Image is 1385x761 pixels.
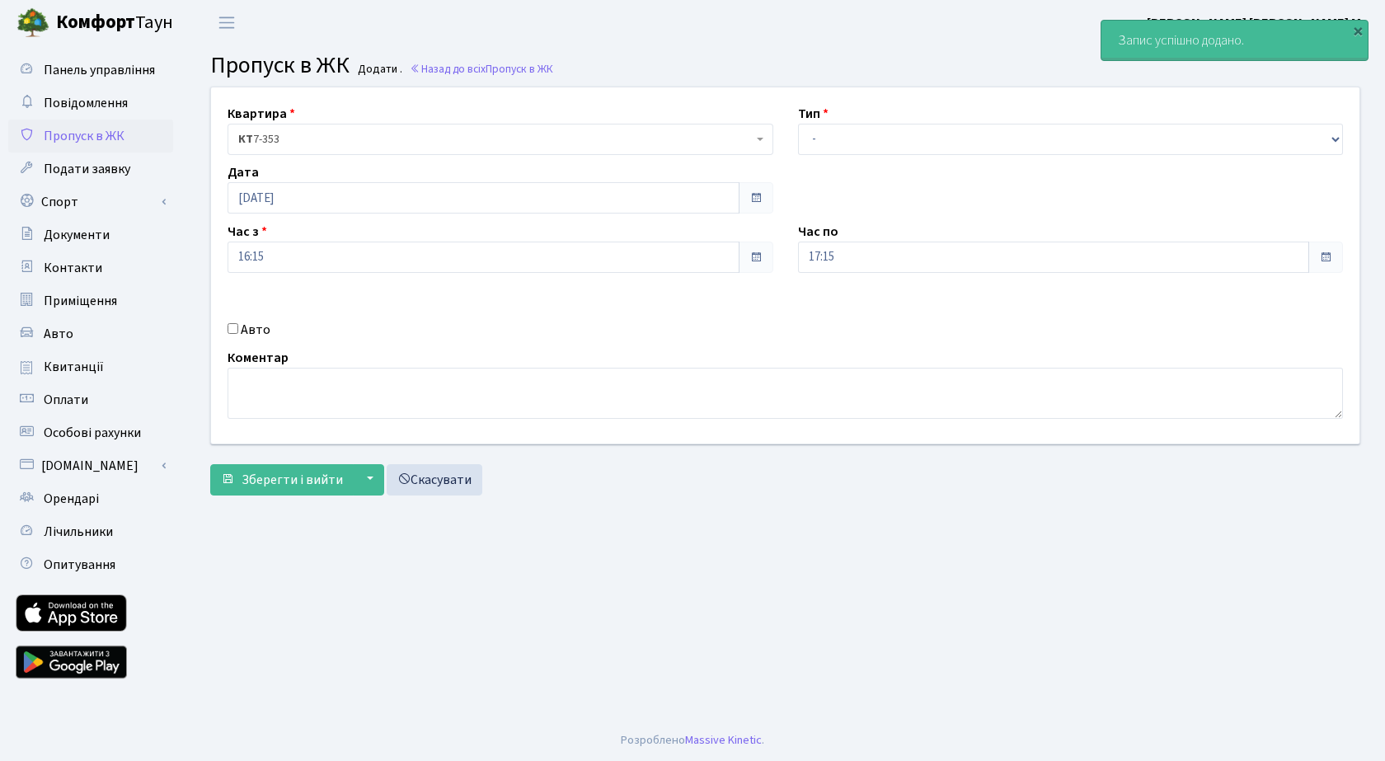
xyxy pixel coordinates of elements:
[228,222,267,242] label: Час з
[44,259,102,277] span: Контакти
[210,49,350,82] span: Пропуск в ЖК
[798,104,829,124] label: Тип
[228,162,259,182] label: Дата
[1350,22,1366,39] div: ×
[8,350,173,383] a: Квитанції
[8,218,173,251] a: Документи
[387,464,482,496] a: Скасувати
[8,251,173,284] a: Контакти
[238,131,253,148] b: КТ
[228,104,295,124] label: Квартира
[44,556,115,574] span: Опитування
[1147,13,1365,33] a: [PERSON_NAME] [PERSON_NAME] М.
[8,87,173,120] a: Повідомлення
[685,731,762,749] a: Massive Kinetic
[8,186,173,218] a: Спорт
[621,731,764,749] div: Розроблено .
[44,391,88,409] span: Оплати
[228,124,773,155] span: <b>КТ</b>&nbsp;&nbsp;&nbsp;&nbsp;7-353
[44,490,99,508] span: Орендарі
[44,523,113,541] span: Лічильники
[44,292,117,310] span: Приміщення
[8,284,173,317] a: Приміщення
[8,120,173,153] a: Пропуск в ЖК
[242,471,343,489] span: Зберегти і вийти
[56,9,173,37] span: Таун
[410,61,553,77] a: Назад до всіхПропуск в ЖК
[8,153,173,186] a: Подати заявку
[1101,21,1368,60] div: Запис успішно додано.
[228,348,289,368] label: Коментар
[44,325,73,343] span: Авто
[44,94,128,112] span: Повідомлення
[44,358,104,376] span: Квитанції
[8,317,173,350] a: Авто
[8,383,173,416] a: Оплати
[8,548,173,581] a: Опитування
[8,482,173,515] a: Орендарі
[44,127,124,145] span: Пропуск в ЖК
[44,160,130,178] span: Подати заявку
[44,424,141,442] span: Особові рахунки
[210,464,354,496] button: Зберегти і вийти
[206,9,247,36] button: Переключити навігацію
[8,515,173,548] a: Лічильники
[238,131,753,148] span: <b>КТ</b>&nbsp;&nbsp;&nbsp;&nbsp;7-353
[8,416,173,449] a: Особові рахунки
[241,320,270,340] label: Авто
[798,222,838,242] label: Час по
[44,226,110,244] span: Документи
[354,63,402,77] small: Додати .
[8,449,173,482] a: [DOMAIN_NAME]
[8,54,173,87] a: Панель управління
[16,7,49,40] img: logo.png
[1147,14,1365,32] b: [PERSON_NAME] [PERSON_NAME] М.
[44,61,155,79] span: Панель управління
[56,9,135,35] b: Комфорт
[486,61,553,77] span: Пропуск в ЖК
